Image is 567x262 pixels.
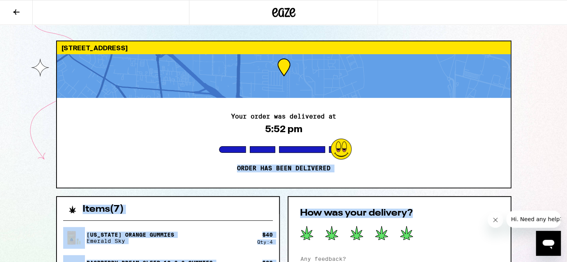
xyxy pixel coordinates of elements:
div: $ 40 [262,232,273,238]
img: California Orange Gummies [63,227,85,249]
h2: How was your delivery? [300,209,499,218]
span: Hi. Need any help? [5,5,56,12]
iframe: Button to launch messaging window [536,231,561,256]
div: [STREET_ADDRESS] [57,41,510,54]
div: 5:52 pm [265,124,302,135]
h2: Your order was delivered at [231,113,336,120]
iframe: Close message [488,212,503,228]
p: [US_STATE] Orange Gummies [87,232,174,238]
p: Order has been delivered [237,165,330,172]
p: Emerald Sky [87,238,174,244]
div: Qty: 4 [257,239,273,244]
iframe: Message from company [506,211,561,228]
h2: Items ( 7 ) [83,205,124,214]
